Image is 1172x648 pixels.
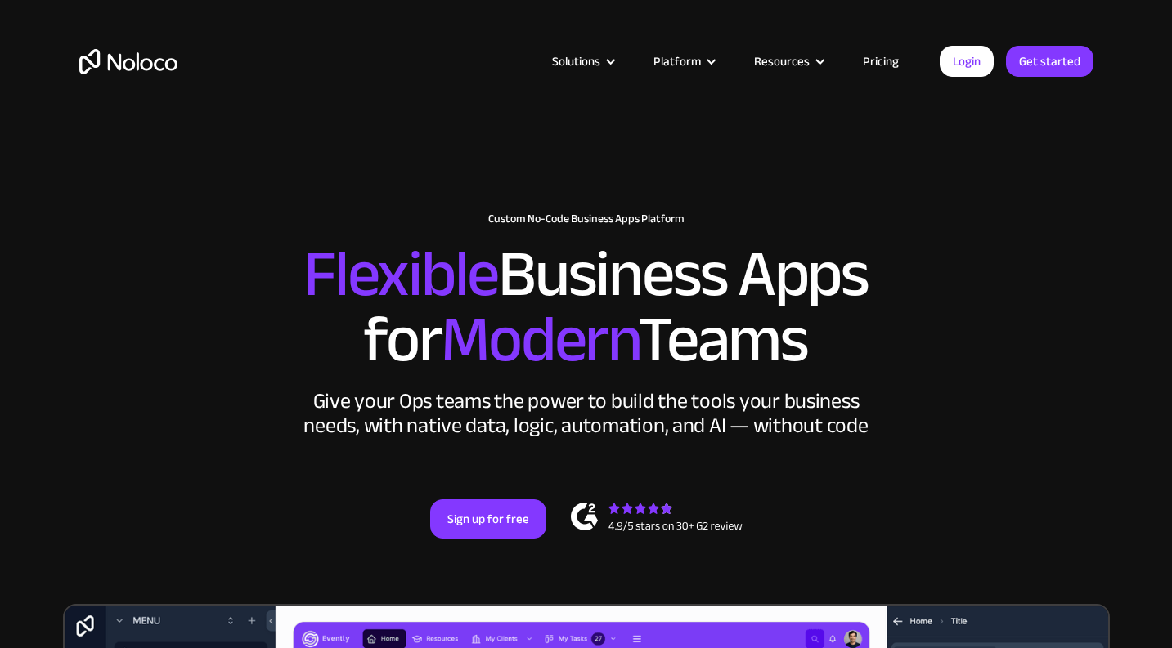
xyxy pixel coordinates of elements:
[940,46,994,77] a: Login
[653,51,701,72] div: Platform
[633,51,734,72] div: Platform
[79,49,177,74] a: home
[842,51,919,72] a: Pricing
[552,51,600,72] div: Solutions
[303,213,498,335] span: Flexible
[754,51,810,72] div: Resources
[532,51,633,72] div: Solutions
[1006,46,1093,77] a: Get started
[430,499,546,539] a: Sign up for free
[79,212,1093,226] h1: Custom No-Code Business Apps Platform
[79,242,1093,373] h2: Business Apps for Teams
[441,279,638,400] span: Modern
[734,51,842,72] div: Resources
[300,389,873,438] div: Give your Ops teams the power to build the tools your business needs, with native data, logic, au...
